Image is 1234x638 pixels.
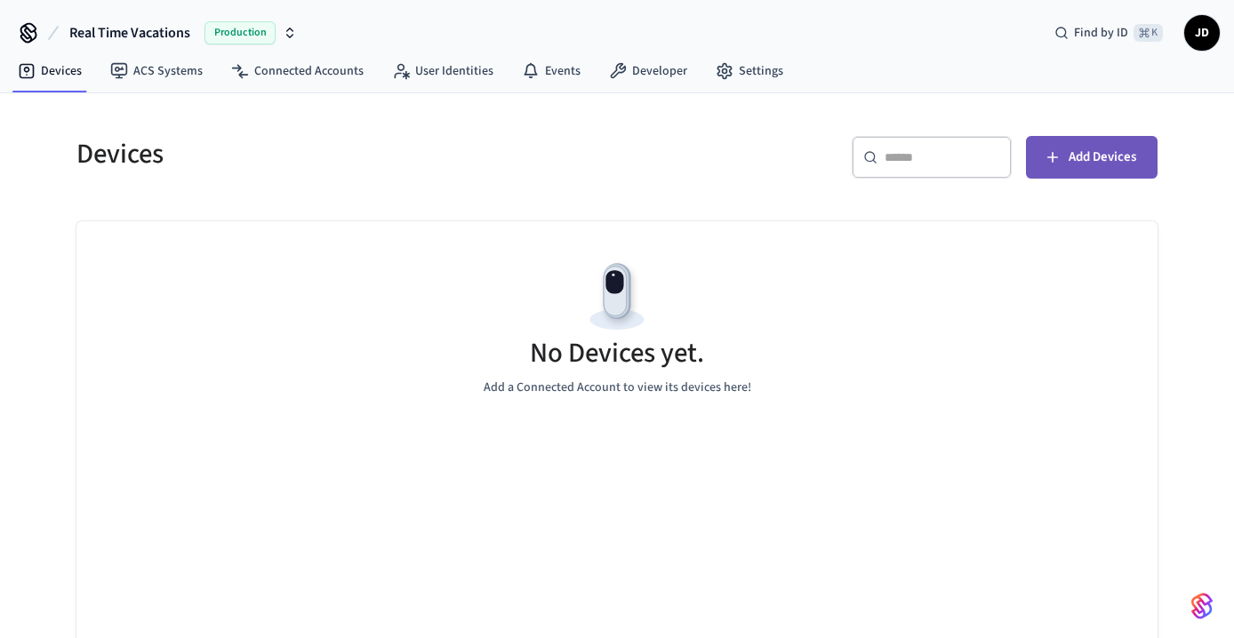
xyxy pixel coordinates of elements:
[1026,136,1158,179] button: Add Devices
[1040,17,1177,49] div: Find by ID⌘ K
[1134,24,1163,42] span: ⌘ K
[1186,17,1218,49] span: JD
[1069,146,1136,169] span: Add Devices
[96,55,217,87] a: ACS Systems
[69,22,190,44] span: Real Time Vacations
[701,55,797,87] a: Settings
[508,55,595,87] a: Events
[1074,24,1128,42] span: Find by ID
[4,55,96,87] a: Devices
[595,55,701,87] a: Developer
[217,55,378,87] a: Connected Accounts
[530,335,704,371] h5: No Devices yet.
[484,379,751,397] p: Add a Connected Account to view its devices here!
[76,136,606,172] h5: Devices
[1191,592,1213,620] img: SeamLogoGradient.69752ec5.svg
[1184,15,1220,51] button: JD
[204,21,276,44] span: Production
[378,55,508,87] a: User Identities
[577,257,657,337] img: Devices Empty State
